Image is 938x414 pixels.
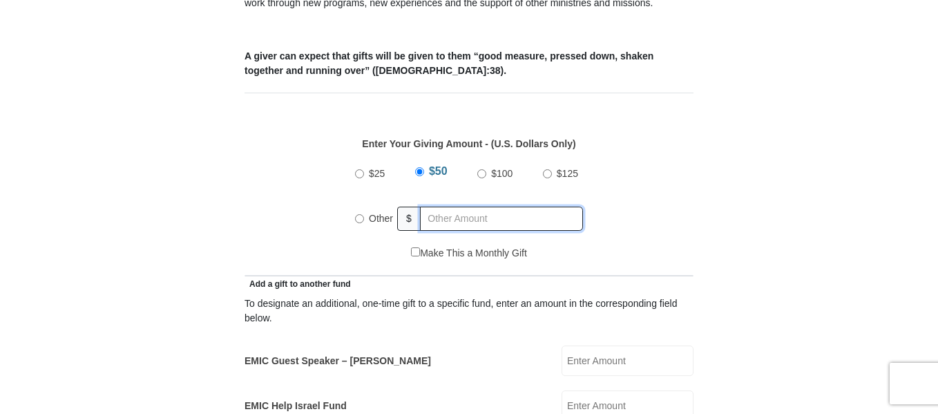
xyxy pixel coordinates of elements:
[562,346,693,376] input: Enter Amount
[491,168,513,179] span: $100
[245,399,347,413] label: EMIC Help Israel Fund
[429,165,448,177] span: $50
[245,50,653,76] b: A giver can expect that gifts will be given to them “good measure, pressed down, shaken together ...
[411,246,527,261] label: Make This a Monthly Gift
[411,247,420,256] input: Make This a Monthly Gift
[397,207,421,231] span: $
[362,138,575,149] strong: Enter Your Giving Amount - (U.S. Dollars Only)
[369,168,385,179] span: $25
[557,168,578,179] span: $125
[245,354,431,368] label: EMIC Guest Speaker – [PERSON_NAME]
[245,297,693,326] div: To designate an additional, one-time gift to a specific fund, enter an amount in the correspondin...
[245,279,351,289] span: Add a gift to another fund
[369,213,393,224] span: Other
[420,207,583,231] input: Other Amount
